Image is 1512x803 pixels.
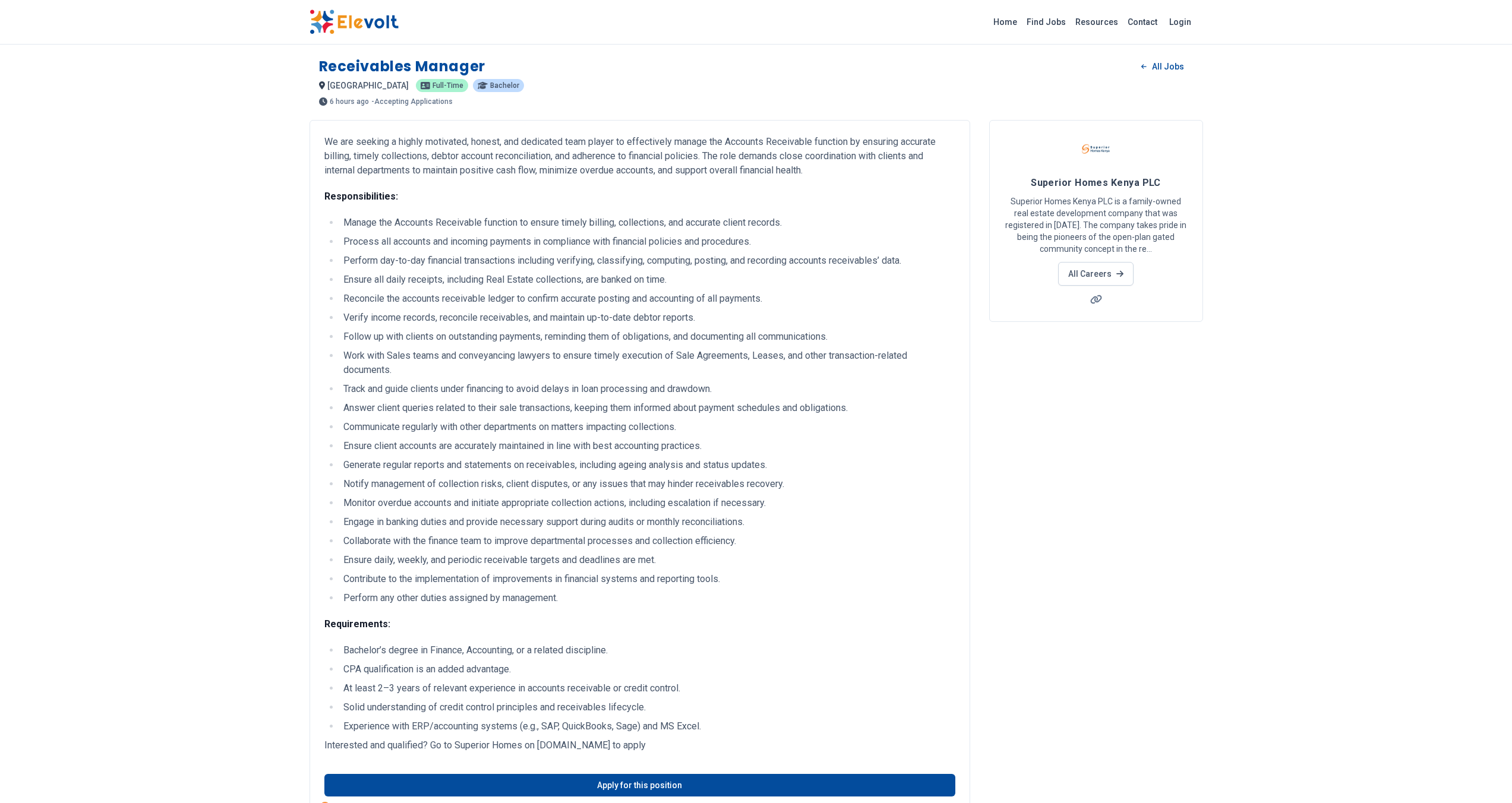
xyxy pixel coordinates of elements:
[1071,12,1123,31] a: Resources
[327,81,409,90] span: [GEOGRAPHIC_DATA]
[340,401,955,415] li: Answer client queries related to their sale transactions, keeping them informed about payment sch...
[340,382,955,396] li: Track and guide clients under financing to avoid delays in loan processing and drawdown.
[340,420,955,434] li: Communicate regularly with other departments on matters impacting collections.
[340,591,955,605] li: Perform any other duties assigned by management.
[319,57,485,76] h1: Receivables Manager
[340,553,955,567] li: Ensure daily, weekly, and periodic receivable targets and deadlines are met.
[340,311,955,325] li: Verify income records, reconcile receivables, and maintain up-to-date debtor reports.
[1081,135,1111,165] img: Superior Homes Kenya PLC
[989,12,1022,31] a: Home
[1058,262,1134,286] a: All Careers
[1123,12,1162,31] a: Contact
[340,330,955,344] li: Follow up with clients on outstanding payments, reminding them of obligations, and documenting al...
[340,216,955,230] li: Manage the Accounts Receivable function to ensure timely billing, collections, and accurate clien...
[989,517,1203,683] iframe: Advertisement
[340,273,955,287] li: Ensure all daily receipts, including Real Estate collections, are banked on time.
[989,336,1203,502] iframe: Advertisement
[490,82,519,89] span: Bachelor
[371,98,453,105] p: - Accepting Applications
[340,700,955,715] li: Solid understanding of credit control principles and receivables lifecycle.
[1004,195,1188,255] p: Superior Homes Kenya PLC is a family-owned real estate development company that was registered in...
[1022,12,1071,31] a: Find Jobs
[324,618,390,630] strong: Requirements:
[340,477,955,491] li: Notify management of collection risks, client disputes, or any issues that may hinder receivables...
[1031,177,1161,188] span: Superior Homes Kenya PLC
[340,515,955,529] li: Engage in banking duties and provide necessary support during audits or monthly reconciliations.
[1132,58,1193,75] a: All Jobs
[324,738,955,753] p: Interested and qualified? Go to Superior Homes on [DOMAIN_NAME] to apply
[324,774,955,796] a: Apply for this position
[340,254,955,268] li: Perform day-to-day financial transactions including verifying, classifying, computing, posting, a...
[433,82,463,89] span: Full-time
[340,349,955,377] li: Work with Sales teams and conveyancing lawyers to ensure timely execution of Sale Agreements, Lea...
[324,135,955,178] p: We are seeking a highly motivated, honest, and dedicated team player to effectively manage the Ac...
[340,662,955,676] li: CPA qualification is an added advantage.
[340,439,955,453] li: Ensure client accounts are accurately maintained in line with best accounting practices.
[330,98,369,105] span: 6 hours ago
[340,292,955,306] li: Reconcile the accounts receivable ledger to confirm accurate posting and accounting of all payments.
[310,10,399,34] img: Elevolt
[340,681,955,695] li: At least 2–3 years of relevant experience in accounts receivable or credit control.
[340,534,955,548] li: Collaborate with the finance team to improve departmental processes and collection efficiency.
[340,458,955,472] li: Generate regular reports and statements on receivables, including ageing analysis and status upda...
[340,235,955,249] li: Process all accounts and incoming payments in compliance with financial policies and procedures.
[340,496,955,510] li: Monitor overdue accounts and initiate appropriate collection actions, including escalation if nec...
[340,572,955,586] li: Contribute to the implementation of improvements in financial systems and reporting tools.
[340,719,955,734] li: Experience with ERP/accounting systems (e.g., SAP, QuickBooks, Sage) and MS Excel.
[340,643,955,657] li: Bachelor’s degree in Finance, Accounting, or a related discipline.
[1162,10,1198,34] a: Login
[324,191,398,202] strong: Responsibilities:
